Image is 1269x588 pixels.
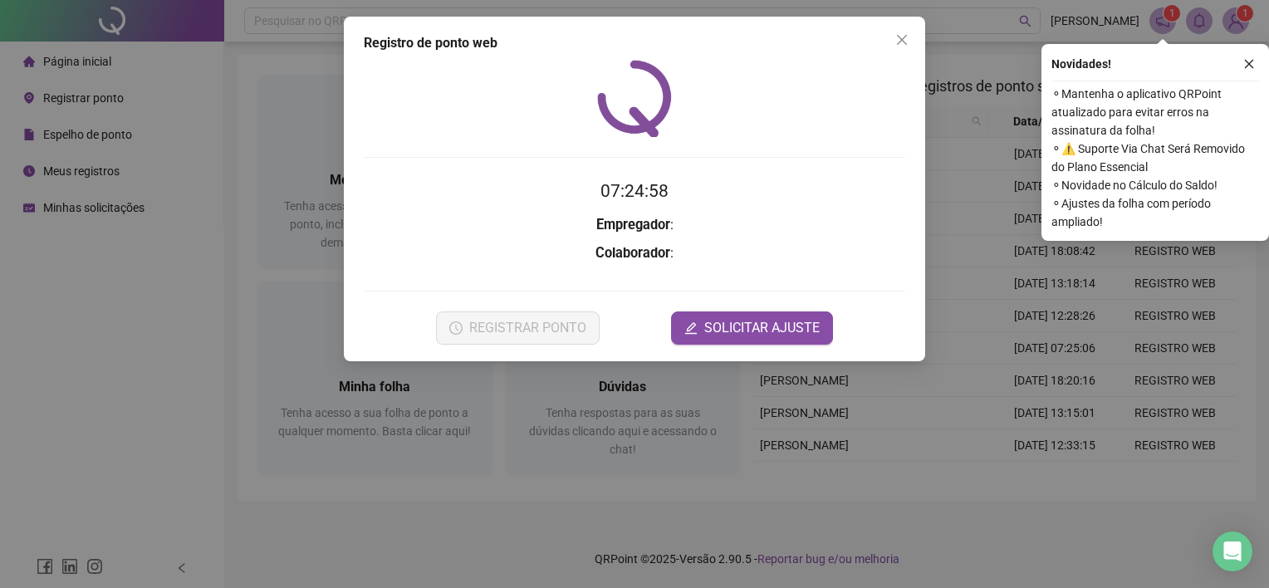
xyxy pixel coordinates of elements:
span: close [1243,58,1255,70]
h3: : [364,214,905,236]
div: Registro de ponto web [364,33,905,53]
span: ⚬ Novidade no Cálculo do Saldo! [1051,176,1259,194]
span: ⚬ Ajustes da folha com período ampliado! [1051,194,1259,231]
strong: Colaborador [595,245,670,261]
button: Close [889,27,915,53]
span: close [895,33,909,47]
span: ⚬ ⚠️ Suporte Via Chat Será Removido do Plano Essencial [1051,140,1259,176]
h3: : [364,243,905,264]
img: QRPoint [597,60,672,137]
span: edit [684,321,698,335]
button: REGISTRAR PONTO [436,311,600,345]
strong: Empregador [596,217,670,233]
button: editSOLICITAR AJUSTE [671,311,833,345]
div: Open Intercom Messenger [1213,532,1252,571]
span: SOLICITAR AJUSTE [704,318,820,338]
time: 07:24:58 [600,181,669,201]
span: Novidades ! [1051,55,1111,73]
span: ⚬ Mantenha o aplicativo QRPoint atualizado para evitar erros na assinatura da folha! [1051,85,1259,140]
